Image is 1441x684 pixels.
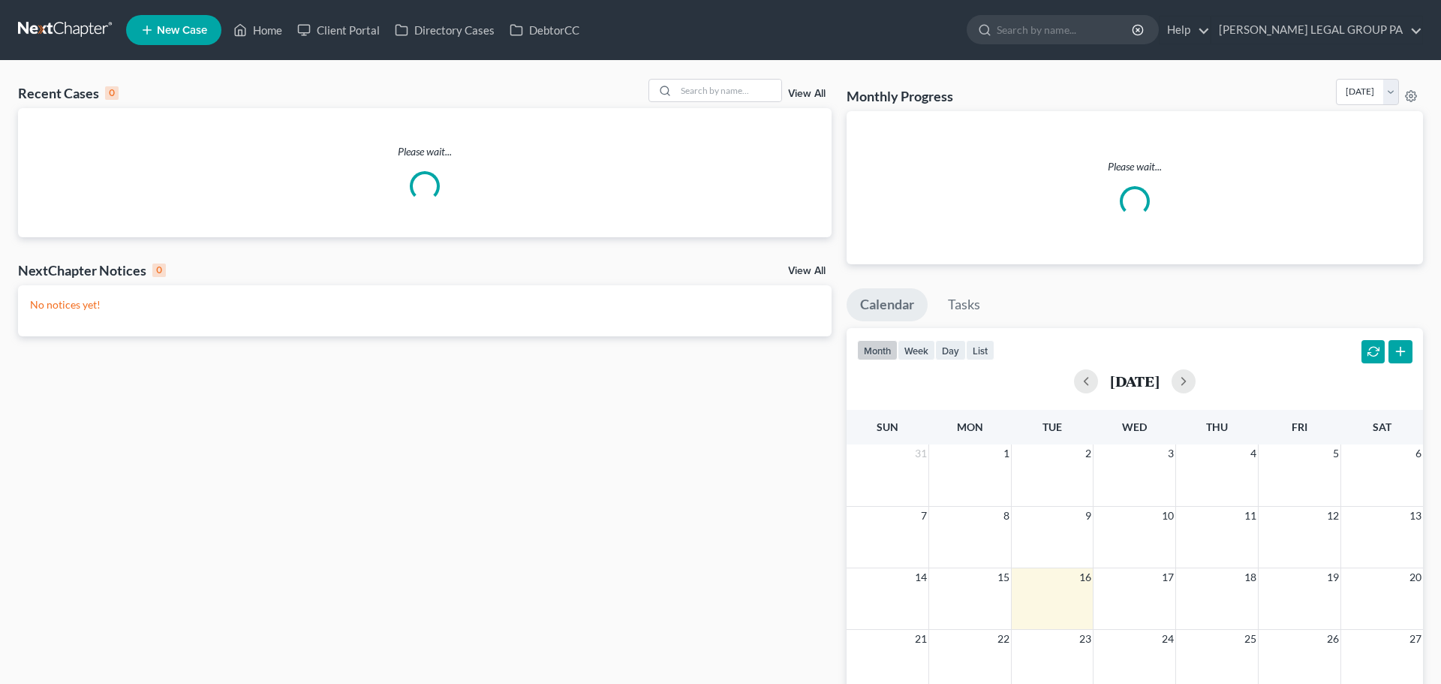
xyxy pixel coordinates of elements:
span: 27 [1408,630,1423,648]
span: 26 [1325,630,1340,648]
p: Please wait... [859,159,1411,174]
span: 9 [1084,507,1093,525]
p: No notices yet! [30,297,820,312]
span: Mon [957,420,983,433]
span: 20 [1408,568,1423,586]
div: 0 [105,86,119,100]
span: 4 [1249,444,1258,463]
span: Fri [1292,420,1307,433]
p: Please wait... [18,144,832,159]
span: 18 [1243,568,1258,586]
span: 17 [1160,568,1175,586]
span: 3 [1166,444,1175,463]
span: Thu [1206,420,1228,433]
span: Sun [877,420,898,433]
span: 24 [1160,630,1175,648]
div: Recent Cases [18,84,119,102]
input: Search by name... [676,80,781,101]
button: list [966,340,994,360]
span: 31 [913,444,928,463]
a: Client Portal [290,17,387,44]
span: 19 [1325,568,1340,586]
button: month [857,340,898,360]
span: 21 [913,630,928,648]
div: NextChapter Notices [18,261,166,279]
span: 11 [1243,507,1258,525]
input: Search by name... [997,16,1134,44]
span: 14 [913,568,928,586]
span: 7 [919,507,928,525]
span: 13 [1408,507,1423,525]
span: 22 [996,630,1011,648]
span: Wed [1122,420,1147,433]
h3: Monthly Progress [847,87,953,105]
span: 10 [1160,507,1175,525]
span: 2 [1084,444,1093,463]
span: 8 [1002,507,1011,525]
a: Directory Cases [387,17,502,44]
span: 25 [1243,630,1258,648]
span: New Case [157,25,207,36]
span: Sat [1373,420,1391,433]
span: 15 [996,568,1011,586]
span: 16 [1078,568,1093,586]
a: View All [788,89,826,99]
span: 5 [1331,444,1340,463]
span: 1 [1002,444,1011,463]
a: View All [788,266,826,276]
button: day [935,340,966,360]
span: Tue [1042,420,1062,433]
a: DebtorCC [502,17,587,44]
span: 6 [1414,444,1423,463]
div: 0 [152,264,166,277]
a: Calendar [847,288,928,321]
button: week [898,340,935,360]
a: [PERSON_NAME] LEGAL GROUP PA [1211,17,1422,44]
span: 12 [1325,507,1340,525]
a: Home [226,17,290,44]
a: Tasks [934,288,994,321]
a: Help [1160,17,1210,44]
h2: [DATE] [1110,373,1160,389]
span: 23 [1078,630,1093,648]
